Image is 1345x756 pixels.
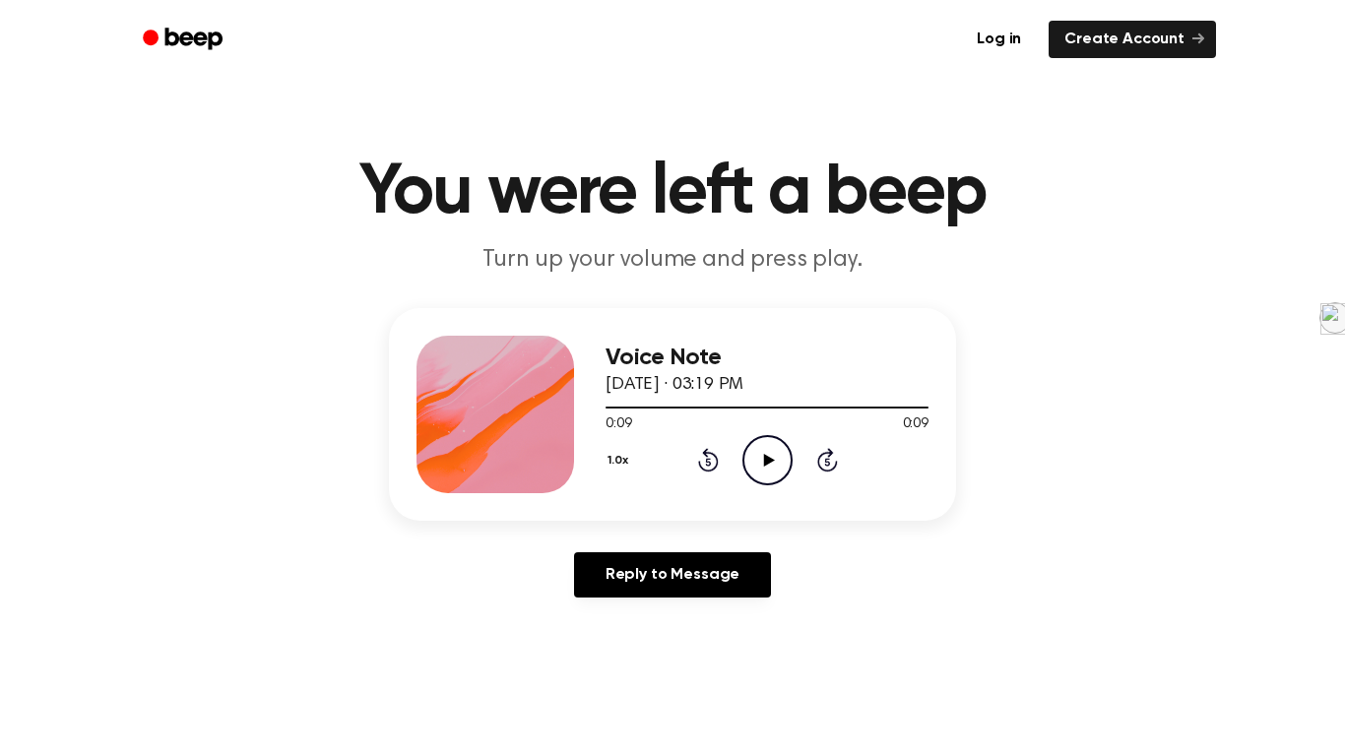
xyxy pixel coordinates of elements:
a: Beep [129,21,240,59]
h3: Voice Note [606,345,929,371]
p: Turn up your volume and press play. [294,244,1051,277]
span: 0:09 [903,414,929,435]
h1: You were left a beep [168,157,1177,228]
span: [DATE] · 03:19 PM [606,376,743,394]
button: 1.0x [606,444,636,477]
a: Log in [961,21,1037,58]
a: Reply to Message [574,552,771,598]
span: 0:09 [606,414,631,435]
a: Create Account [1049,21,1216,58]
